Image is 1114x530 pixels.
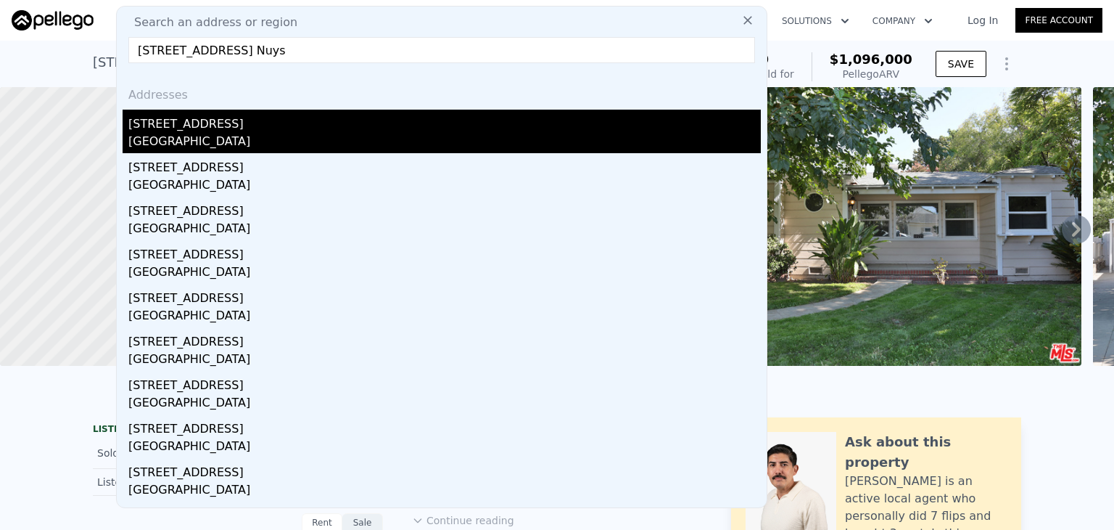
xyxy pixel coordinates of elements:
a: Log In [950,13,1015,28]
div: [STREET_ADDRESS] [128,284,761,307]
div: [STREET_ADDRESS] [128,415,761,438]
input: Enter an address, city, region, neighborhood or zip code [128,37,755,63]
div: [GEOGRAPHIC_DATA] [128,220,761,240]
button: Company [861,8,944,34]
div: Addresses [123,75,761,110]
div: Pellego ARV [830,67,912,81]
div: LISTING & SALE HISTORY [93,423,383,438]
div: [STREET_ADDRESS] [128,502,761,525]
img: Pellego [12,10,94,30]
span: $1,096,000 [830,52,912,67]
div: [STREET_ADDRESS] [128,327,761,351]
div: Off Market, last sold for [675,67,794,81]
div: [STREET_ADDRESS] [128,458,761,481]
div: [STREET_ADDRESS] [128,110,761,133]
a: Free Account [1015,8,1102,33]
div: [GEOGRAPHIC_DATA] [128,307,761,327]
button: Show Options [992,49,1021,78]
span: Search an address or region [123,14,297,31]
div: [STREET_ADDRESS] [128,197,761,220]
div: Ask about this property [845,432,1007,473]
img: Sale: 21794717 Parcel: 54393454 [664,87,1081,366]
div: [GEOGRAPHIC_DATA] [128,351,761,371]
button: Solutions [770,8,861,34]
div: [GEOGRAPHIC_DATA] [128,438,761,458]
div: [STREET_ADDRESS] , [GEOGRAPHIC_DATA] , CA 91602 [93,52,440,73]
div: [STREET_ADDRESS] [128,153,761,176]
button: SAVE [936,51,986,77]
button: Continue reading [412,513,514,528]
div: [GEOGRAPHIC_DATA] [128,133,761,153]
div: Listed [97,475,226,489]
div: [STREET_ADDRESS] [128,371,761,394]
div: [GEOGRAPHIC_DATA] [128,394,761,415]
div: Sold [97,444,226,462]
div: [STREET_ADDRESS] [128,240,761,264]
div: [GEOGRAPHIC_DATA] [128,176,761,197]
div: [GEOGRAPHIC_DATA] [128,264,761,284]
div: [GEOGRAPHIC_DATA] [128,481,761,502]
